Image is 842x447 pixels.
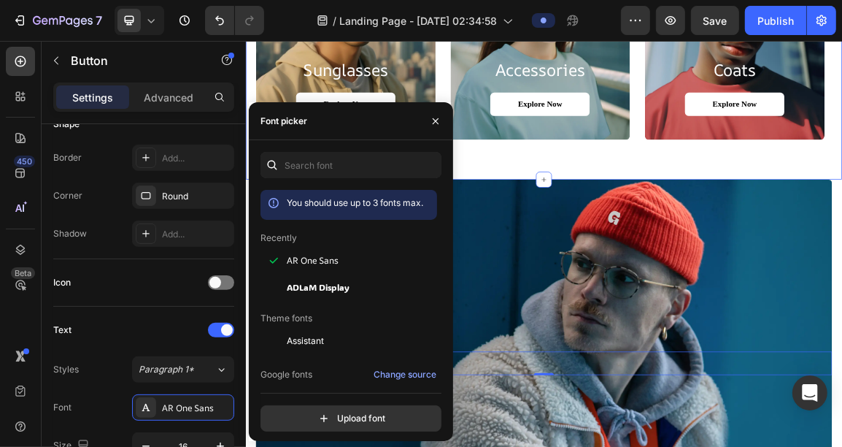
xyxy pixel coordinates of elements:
div: Open Intercom Messenger [792,375,827,410]
span: Landing Page - [DATE] 02:34:58 [339,13,497,28]
span: Save [703,15,727,27]
button: Save [691,6,739,35]
div: Add... [162,152,231,165]
div: 450 [14,156,35,167]
div: Beta [11,267,35,279]
p: Explore Now [400,85,465,100]
span: Paragraph 1* [139,363,194,376]
div: Styles [53,363,79,376]
div: AR One Sans [162,402,231,415]
div: Add... [162,228,231,241]
iframe: Design area [246,41,842,447]
p: Settings [72,90,113,105]
div: Upload font [317,411,385,426]
span: Assistant [287,335,324,348]
span: / [333,13,336,28]
span: ADLaM Display [287,280,349,294]
button: Publish [745,6,806,35]
p: Google fonts [260,368,312,381]
h2: coats [603,26,833,58]
p: Explore Now [686,85,751,100]
div: Font picker [260,115,307,128]
p: Button [71,52,195,69]
button: Change source [373,366,437,383]
p: Recently [260,232,297,245]
button: Upload font [260,405,441,432]
p: Theme fonts [260,312,312,325]
span: You should use up to 3 fonts max. [287,197,423,208]
button: 7 [6,6,109,35]
div: Font [53,401,72,414]
div: Shape [53,118,80,131]
input: Search font [260,152,441,178]
div: Text [53,324,72,337]
span: AR One Sans [287,254,339,267]
div: Round [162,190,231,203]
button: Paragraph 1* [132,356,234,383]
p: 7 [96,12,102,29]
div: Border [53,151,82,164]
p: Advanced [144,90,193,105]
div: Icon [53,276,71,289]
div: Corner [53,189,82,202]
div: Publish [757,13,794,28]
div: Undo/Redo [205,6,264,35]
div: Change source [374,368,436,381]
div: Shadow [53,227,87,240]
